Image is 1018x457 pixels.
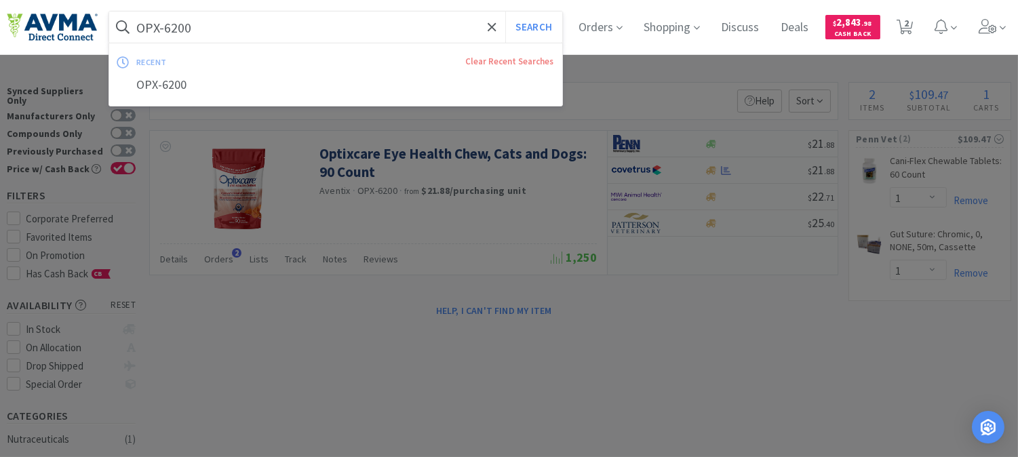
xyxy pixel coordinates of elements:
[972,411,1004,443] div: Open Intercom Messenger
[862,19,872,28] span: . 98
[136,52,316,73] div: recent
[776,22,815,34] a: Deals
[834,19,837,28] span: $
[505,12,562,43] button: Search
[109,73,562,98] div: OPX-6200
[109,12,562,43] input: Search by item, sku, manufacturer, ingredient, size...
[7,13,98,41] img: e4e33dab9f054f5782a47901c742baa9_102.png
[891,23,919,35] a: 2
[834,16,872,28] span: 2,843
[716,22,765,34] a: Discuss
[834,31,872,39] span: Cash Back
[466,56,554,67] a: Clear Recent Searches
[825,9,880,45] a: $2,843.98Cash Back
